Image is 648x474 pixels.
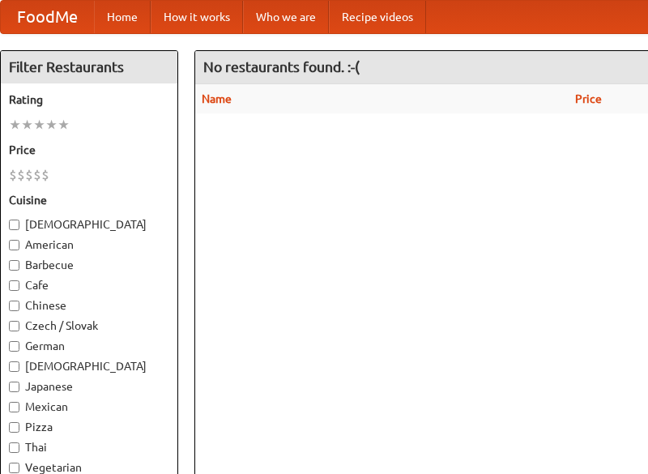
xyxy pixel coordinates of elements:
li: ★ [58,116,70,134]
label: American [9,237,169,253]
input: Mexican [9,402,19,412]
a: Price [575,92,602,105]
input: Vegetarian [9,463,19,473]
a: FoodMe [1,1,94,33]
label: [DEMOGRAPHIC_DATA] [9,216,169,233]
input: Thai [9,442,19,453]
a: Who we are [243,1,329,33]
label: Thai [9,439,169,455]
h5: Cuisine [9,192,169,208]
label: Cafe [9,277,169,293]
input: Pizza [9,422,19,433]
li: $ [41,166,49,184]
label: German [9,338,169,354]
h5: Rating [9,92,169,108]
input: Japanese [9,382,19,392]
input: Czech / Slovak [9,321,19,331]
li: $ [25,166,33,184]
a: How it works [151,1,243,33]
li: ★ [21,116,33,134]
label: [DEMOGRAPHIC_DATA] [9,358,169,374]
li: ★ [33,116,45,134]
input: [DEMOGRAPHIC_DATA] [9,361,19,372]
h5: Price [9,142,169,158]
label: Mexican [9,399,169,415]
label: Czech / Slovak [9,318,169,334]
label: Japanese [9,378,169,395]
input: Cafe [9,280,19,291]
label: Barbecue [9,257,169,273]
li: ★ [45,116,58,134]
input: German [9,341,19,352]
input: American [9,240,19,250]
a: Name [202,92,232,105]
a: Recipe videos [329,1,426,33]
input: Barbecue [9,260,19,271]
li: ★ [9,116,21,134]
input: Chinese [9,301,19,311]
li: $ [33,166,41,184]
li: $ [17,166,25,184]
ng-pluralize: No restaurants found. :-( [203,59,360,75]
li: $ [9,166,17,184]
h4: Filter Restaurants [1,51,177,83]
label: Chinese [9,297,169,314]
label: Pizza [9,419,169,435]
a: Home [94,1,151,33]
input: [DEMOGRAPHIC_DATA] [9,220,19,230]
